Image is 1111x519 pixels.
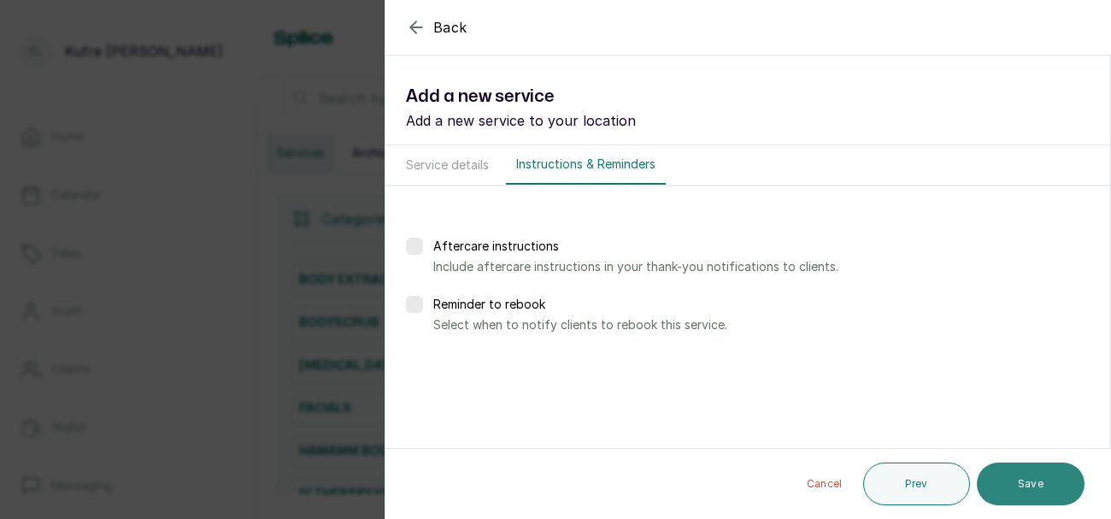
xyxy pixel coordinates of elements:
[406,83,1090,110] h1: Add a new service
[396,145,499,185] button: Service details
[433,316,1090,333] p: Select when to notify clients to rebook this service.
[406,110,1090,131] p: Add a new service to your location
[433,296,1090,313] p: Reminder to rebook
[977,463,1085,505] button: Save
[433,17,467,38] span: Back
[406,17,467,38] button: Back
[863,463,970,505] button: Prev
[793,463,856,505] button: Cancel
[506,145,666,185] button: Instructions & Reminders
[433,238,1090,255] p: Aftercare instructions
[433,258,1090,275] p: Include aftercare instructions in your thank-you notifications to clients.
